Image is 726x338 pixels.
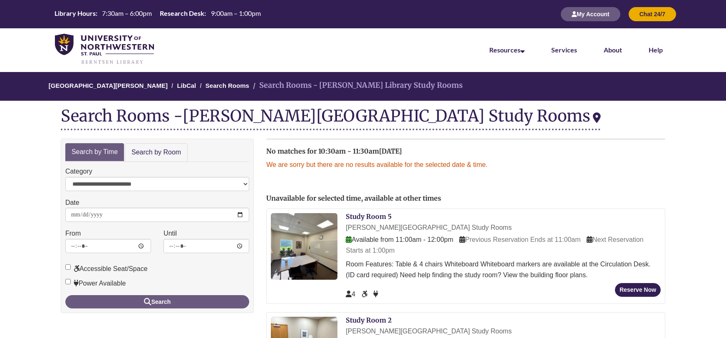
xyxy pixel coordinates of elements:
div: Search Rooms - [61,107,601,130]
table: Hours Today [51,9,264,19]
a: Search Rooms [206,82,249,89]
img: Study Room 5 [271,213,337,280]
a: Chat 24/7 [629,10,676,17]
nav: Breadcrumb [61,72,665,101]
a: LibCal [177,82,196,89]
img: UNWSP Library Logo [55,34,154,65]
a: Study Room 5 [346,212,391,221]
span: 7:30am – 6:00pm [102,9,152,17]
a: Help [649,46,663,54]
label: Category [65,166,92,177]
th: Library Hours: [51,9,99,18]
a: Study Room 2 [346,316,391,324]
a: Services [551,46,577,54]
span: Power Available [373,291,378,298]
a: Resources [489,46,525,54]
span: Previous Reservation Ends at 11:00am [459,236,580,243]
a: About [604,46,622,54]
div: Room Features: Table & 4 chairs Whiteboard Whiteboard markers are available at the Circulation De... [346,259,661,280]
a: My Account [561,10,620,17]
div: [PERSON_NAME][GEOGRAPHIC_DATA] Study Rooms [346,326,661,337]
a: Search by Room [125,143,188,162]
span: Next Reservation Starts at 1:00pm [346,236,643,254]
label: Date [65,197,79,208]
li: Search Rooms - [PERSON_NAME] Library Study Rooms [251,80,463,92]
div: [PERSON_NAME][GEOGRAPHIC_DATA] Study Rooms [183,106,601,126]
button: My Account [561,7,620,21]
label: Power Available [65,278,126,289]
label: Accessible Seat/Space [65,263,148,274]
div: [PERSON_NAME][GEOGRAPHIC_DATA] Study Rooms [346,222,661,233]
span: Accessible Seat/Space [362,291,369,298]
label: From [65,228,81,239]
span: The capacity of this space [346,291,355,298]
a: Search by Time [65,143,124,161]
span: Available from 11:00am - 12:00pm [346,236,453,243]
span: 9:00am – 1:00pm [211,9,261,17]
label: Until [164,228,177,239]
input: Power Available [65,279,71,284]
a: Hours Today [51,9,264,20]
p: We are sorry but there are no results available for the selected date & time. [266,159,665,170]
button: Chat 24/7 [629,7,676,21]
th: Research Desk: [156,9,207,18]
button: Reserve Now [615,283,661,297]
h2: No matches for 10:30am - 11:30am[DATE] [266,148,665,155]
input: Accessible Seat/Space [65,264,71,270]
h2: Unavailable for selected time, available at other times [266,195,665,202]
button: Search [65,295,249,308]
a: [GEOGRAPHIC_DATA][PERSON_NAME] [49,82,168,89]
